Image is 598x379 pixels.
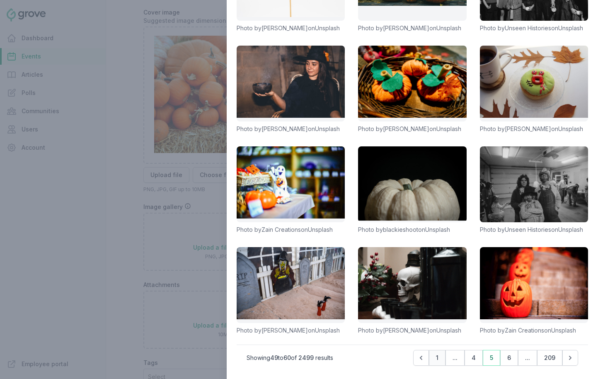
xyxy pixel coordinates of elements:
p: Photo by on [480,125,588,133]
p: Photo by on [480,24,588,32]
a: [PERSON_NAME] [383,24,429,32]
a: Unsplash [436,24,461,32]
a: Unsplash [425,226,450,233]
p: Photo by on [237,326,345,335]
button: 6 [500,350,518,366]
nav: Pagination [413,350,578,366]
span: 2499 [298,354,314,361]
p: Photo by on [480,226,588,234]
p: Photo by on [358,226,466,234]
a: [PERSON_NAME] [261,24,308,32]
button: 4 [465,350,483,366]
p: Photo by on [237,24,345,32]
span: ... [518,350,537,366]
p: Photo by on [480,326,588,335]
p: Photo by on [237,226,345,234]
span: 60 [283,354,291,361]
a: Zain Creations [261,226,301,233]
a: [PERSON_NAME] [383,125,429,132]
p: Photo by on [358,326,466,335]
a: Unsplash [558,24,583,32]
p: Photo by on [358,125,466,133]
a: Unsplash [551,327,576,334]
a: Unsplash [315,327,340,334]
a: Unsplash [315,125,340,132]
a: Unsplash [558,125,583,132]
a: [PERSON_NAME] [383,327,429,334]
a: Unseen Histories [505,24,551,32]
a: Unseen Histories [505,226,551,233]
a: [PERSON_NAME] [505,125,551,132]
span: ... [445,350,465,366]
a: Unsplash [436,125,461,132]
a: Unsplash [436,327,461,334]
a: [PERSON_NAME] [261,125,308,132]
a: [PERSON_NAME] [261,327,308,334]
p: Photo by on [237,125,345,133]
p: Photo by on [358,24,466,32]
a: Unsplash [308,226,333,233]
button: 5 [483,350,500,366]
p: Showing to of results [247,354,333,362]
button: 1 [429,350,445,366]
a: Unsplash [558,226,583,233]
a: blackieshoot [383,226,418,233]
button: 209 [537,350,562,366]
span: 49 [270,354,278,361]
a: Unsplash [315,24,340,32]
a: Zain Creations [505,327,544,334]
